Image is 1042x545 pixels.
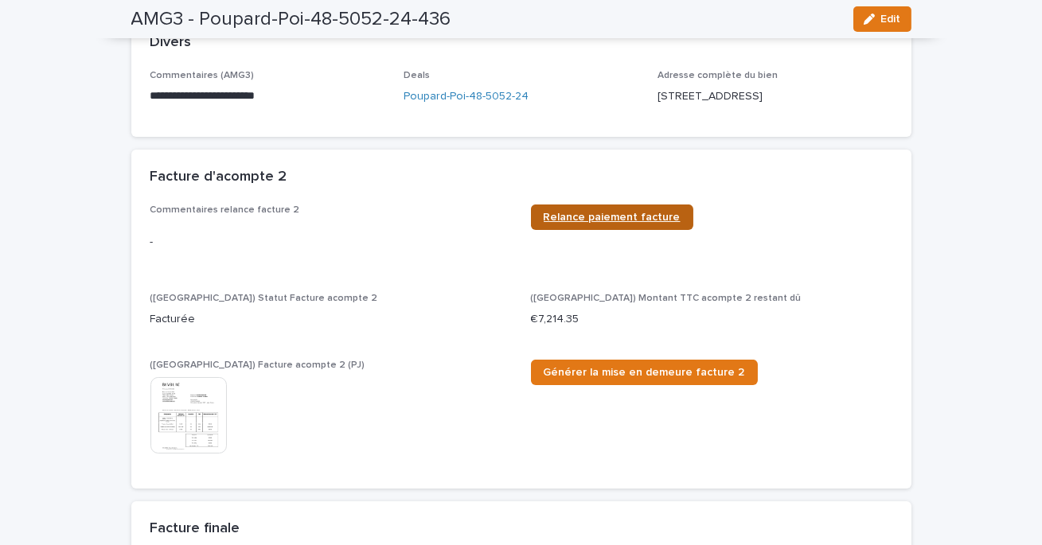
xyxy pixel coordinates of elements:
[531,311,892,328] p: €7,214.35
[658,88,892,105] p: [STREET_ADDRESS]
[150,71,255,80] span: Commentaires (AMG3)
[404,71,430,80] span: Deals
[150,360,365,370] span: ([GEOGRAPHIC_DATA]) Facture acompte 2 (PJ)
[150,34,192,52] h2: Divers
[150,234,512,251] p: -
[658,71,778,80] span: Adresse complète du bien
[853,6,911,32] button: Edit
[531,204,693,230] a: Relance paiement facture
[150,311,512,328] p: Facturée
[150,205,300,215] span: Commentaires relance facture 2
[544,212,681,223] span: Relance paiement facture
[150,169,287,186] h2: Facture d'acompte 2
[544,367,745,378] span: Générer la mise en demeure facture 2
[131,8,451,31] h2: AMG3 - Poupard-Poi-48-5052-24-436
[531,360,758,385] a: Générer la mise en demeure facture 2
[150,294,378,303] span: ([GEOGRAPHIC_DATA]) Statut Facture acompte 2
[404,88,529,105] a: Poupard-Poi-48-5052-24
[531,294,802,303] span: ([GEOGRAPHIC_DATA]) Montant TTC acompte 2 restant dû
[881,14,901,25] span: Edit
[150,520,240,538] h2: Facture finale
